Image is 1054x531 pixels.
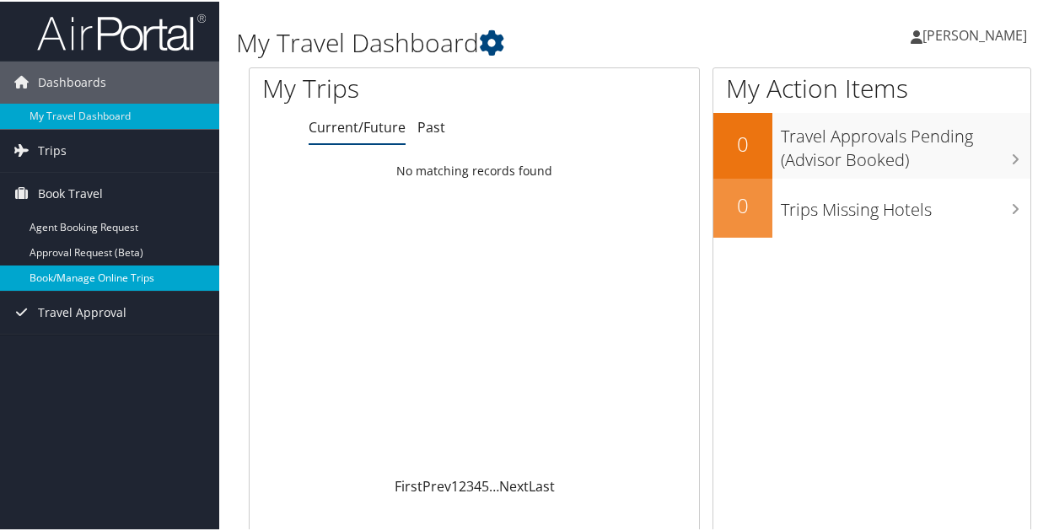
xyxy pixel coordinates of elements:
span: … [489,475,499,494]
h3: Trips Missing Hotels [781,188,1030,220]
a: 1 [451,475,459,494]
a: 0Trips Missing Hotels [713,177,1030,236]
span: Book Travel [38,171,103,213]
a: Last [529,475,555,494]
a: Current/Future [309,116,406,135]
a: 2 [459,475,466,494]
a: Past [417,116,445,135]
h1: My Trips [262,69,499,105]
a: 4 [474,475,481,494]
h1: My Action Items [713,69,1030,105]
h1: My Travel Dashboard [236,24,775,59]
h2: 0 [713,128,772,157]
a: 5 [481,475,489,494]
h3: Travel Approvals Pending (Advisor Booked) [781,115,1030,170]
a: [PERSON_NAME] [911,8,1044,59]
span: Dashboards [38,60,106,102]
span: Trips [38,128,67,170]
span: [PERSON_NAME] [922,24,1027,43]
a: 0Travel Approvals Pending (Advisor Booked) [713,111,1030,176]
td: No matching records found [250,154,699,185]
span: Travel Approval [38,290,126,332]
img: airportal-logo.png [37,11,206,51]
h2: 0 [713,190,772,218]
a: 3 [466,475,474,494]
a: Next [499,475,529,494]
a: First [395,475,422,494]
a: Prev [422,475,451,494]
